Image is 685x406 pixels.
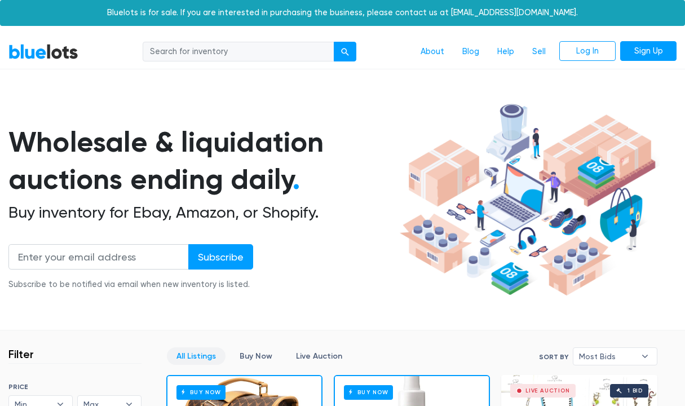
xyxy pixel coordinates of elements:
input: Search for inventory [143,42,334,62]
b: ▾ [633,348,657,365]
a: Blog [453,41,488,63]
a: Sign Up [620,41,677,61]
h6: PRICE [8,383,142,391]
span: Most Bids [579,348,635,365]
input: Enter your email address [8,244,189,270]
h6: Buy Now [344,385,393,399]
h3: Filter [8,347,34,361]
h6: Buy Now [176,385,226,399]
a: Live Auction [286,347,352,365]
a: All Listings [167,347,226,365]
div: Subscribe to be notified via email when new inventory is listed. [8,279,253,291]
h2: Buy inventory for Ebay, Amazon, or Shopify. [8,203,396,222]
input: Subscribe [188,244,253,270]
div: 1 bid [627,388,643,394]
a: BlueLots [8,43,78,60]
a: Buy Now [230,347,282,365]
a: Log In [559,41,616,61]
img: hero-ee84e7d0318cb26816c560f6b4441b76977f77a177738b4e94f68c95b2b83dbb.png [396,99,660,301]
a: Sell [523,41,555,63]
a: Help [488,41,523,63]
span: . [293,162,300,196]
div: Live Auction [525,388,570,394]
a: About [412,41,453,63]
h1: Wholesale & liquidation auctions ending daily [8,123,396,198]
label: Sort By [539,352,568,362]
